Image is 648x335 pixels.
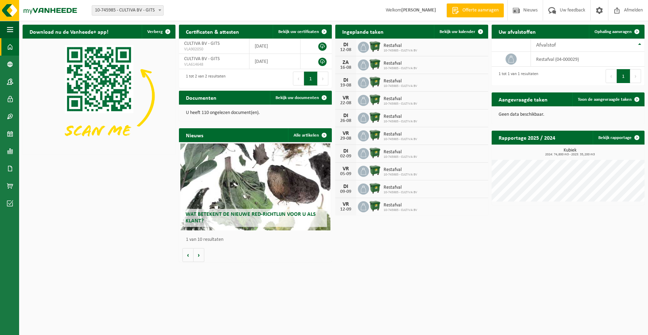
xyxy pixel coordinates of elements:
span: 2024: 74,800 m3 - 2025: 35,200 m3 [495,153,645,156]
button: Volgende [194,248,204,262]
img: WB-1100-HPE-GN-01 [369,112,381,123]
img: WB-1100-HPE-GN-01 [369,147,381,159]
a: Wat betekent de nieuwe RED-richtlijn voor u als klant? [180,144,330,230]
a: Offerte aanvragen [446,3,504,17]
h2: Aangevraagde taken [492,92,555,106]
a: Bekijk rapportage [593,131,644,145]
div: DI [339,113,353,119]
button: 1 [304,72,318,85]
span: Verberg [147,30,163,34]
span: 10-745985 - CULTIVA BV [384,120,417,124]
div: DI [339,148,353,154]
span: Bekijk uw certificaten [278,30,319,34]
span: 10-745985 - CULTIVA BV [384,102,417,106]
span: Restafval [384,132,417,137]
span: Afvalstof [536,42,556,48]
span: Restafval [384,149,417,155]
button: Next [630,69,641,83]
span: Toon de aangevraagde taken [578,97,632,102]
span: CULTIVA BV - GITS [184,41,220,46]
span: 10-745985 - CULTIVA BV [384,84,417,88]
span: VLA902050 [184,47,244,52]
img: Download de VHEPlus App [23,39,175,153]
div: 05-09 [339,172,353,177]
img: WB-1100-HPE-GN-01 [369,200,381,212]
span: Bekijk uw documenten [276,96,319,100]
span: Offerte aanvragen [461,7,500,14]
button: Previous [606,69,617,83]
span: 10-745985 - CULTIVA BV [384,137,417,141]
strong: [PERSON_NAME] [401,8,436,13]
div: VR [339,95,353,101]
div: 1 tot 2 van 2 resultaten [182,71,225,86]
img: WB-1100-HPE-GN-01 [369,94,381,106]
p: Geen data beschikbaar. [499,112,638,117]
span: Restafval [384,61,417,66]
div: 02-09 [339,154,353,159]
button: Verberg [142,25,175,39]
img: WB-1100-HPE-GN-01 [369,165,381,177]
span: VLA614648 [184,62,244,67]
div: 29-08 [339,136,353,141]
span: Restafval [384,79,417,84]
div: 16-08 [339,65,353,70]
div: VR [339,202,353,207]
span: 10-745985 - CULTIVA BV [384,208,417,212]
td: restafval (04-000029) [531,52,645,67]
span: Ophaling aanvragen [594,30,632,34]
div: DI [339,184,353,189]
div: 1 tot 1 van 1 resultaten [495,68,538,84]
img: WB-1100-HPE-GN-01 [369,58,381,70]
a: Bekijk uw certificaten [273,25,331,39]
div: 19-08 [339,83,353,88]
p: 1 van 10 resultaten [186,237,328,242]
img: WB-1100-HPE-GN-01 [369,182,381,194]
div: VR [339,131,353,136]
div: DI [339,42,353,48]
h2: Nieuws [179,128,210,142]
span: Restafval [384,43,417,49]
button: 1 [617,69,630,83]
span: 10-745985 - CULTIVA BV [384,66,417,71]
h2: Documenten [179,91,223,104]
img: WB-1100-HPE-GN-01 [369,129,381,141]
span: Restafval [384,185,417,190]
a: Toon de aangevraagde taken [572,92,644,106]
span: 10-745985 - CULTIVA BV - GITS [92,6,163,15]
span: Restafval [384,167,417,173]
a: Alle artikelen [288,128,331,142]
button: Next [318,72,328,85]
h3: Kubiek [495,148,645,156]
span: Restafval [384,114,417,120]
div: 09-09 [339,189,353,194]
div: 12-08 [339,48,353,52]
div: 12-09 [339,207,353,212]
span: Bekijk uw kalender [440,30,475,34]
button: Previous [293,72,304,85]
div: 22-08 [339,101,353,106]
p: U heeft 110 ongelezen document(en). [186,111,325,115]
h2: Uw afvalstoffen [492,25,543,38]
h2: Rapportage 2025 / 2024 [492,131,562,144]
button: Vorige [182,248,194,262]
div: 26-08 [339,119,353,123]
a: Ophaling aanvragen [589,25,644,39]
span: Restafval [384,203,417,208]
a: Bekijk uw kalender [434,25,487,39]
a: Bekijk uw documenten [270,91,331,105]
span: CULTIVA BV - GITS [184,56,220,62]
td: [DATE] [249,39,301,54]
span: Wat betekent de nieuwe RED-richtlijn voor u als klant? [186,212,316,224]
td: [DATE] [249,54,301,69]
span: 10-745985 - CULTIVA BV [384,49,417,53]
span: Restafval [384,96,417,102]
h2: Ingeplande taken [335,25,391,38]
span: 10-745985 - CULTIVA BV [384,173,417,177]
div: DI [339,77,353,83]
h2: Certificaten & attesten [179,25,246,38]
span: 10-745985 - CULTIVA BV - GITS [92,5,164,16]
span: 10-745985 - CULTIVA BV [384,155,417,159]
h2: Download nu de Vanheede+ app! [23,25,115,38]
div: ZA [339,60,353,65]
img: WB-1100-HPE-GN-01 [369,76,381,88]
